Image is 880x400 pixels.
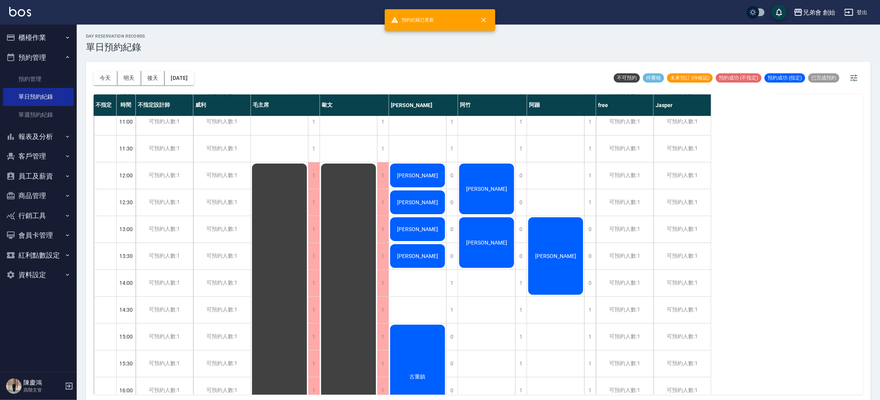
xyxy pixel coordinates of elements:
div: 1 [446,297,458,323]
div: 0 [515,189,527,216]
button: 商品管理 [3,186,74,206]
div: 可預約人數:1 [654,324,711,350]
h2: day Reservation records [86,34,145,39]
div: 1 [308,297,320,323]
div: 可預約人數:1 [136,243,193,269]
div: 1 [308,162,320,189]
button: 客戶管理 [3,146,74,166]
div: 1 [515,297,527,323]
div: 可預約人數:1 [136,270,193,296]
div: 1 [308,109,320,135]
div: 可預約人數:1 [596,162,653,189]
div: 0 [515,216,527,243]
div: 時間 [117,94,136,116]
div: 可預約人數:1 [654,216,711,243]
button: 紅利點數設定 [3,245,74,265]
div: 可預約人數:1 [193,243,250,269]
div: 可預約人數:1 [193,350,250,377]
button: close [475,12,492,28]
button: 報表及分析 [3,127,74,147]
span: 未來預訂 (待確認) [667,74,713,81]
div: 可預約人數:1 [654,297,711,323]
button: 會員卡管理 [3,225,74,245]
div: 1 [308,270,320,296]
div: 0 [584,243,596,269]
span: 已完成預約 [808,74,839,81]
div: 1 [446,109,458,135]
div: 1 [584,189,596,216]
button: 登出 [841,5,871,20]
div: 可預約人數:1 [654,189,711,216]
button: 今天 [94,71,117,85]
div: 0 [446,350,458,377]
div: 1 [584,324,596,350]
div: 14:30 [117,296,136,323]
div: 1 [308,324,320,350]
span: [PERSON_NAME] [396,199,440,205]
div: 可預約人數:1 [596,216,653,243]
div: 0 [446,162,458,189]
div: 可預約人數:1 [596,297,653,323]
div: 1 [377,324,389,350]
div: 可預約人數:1 [596,350,653,377]
div: 13:30 [117,243,136,269]
div: 1 [377,243,389,269]
div: 可預約人數:1 [596,324,653,350]
div: 1 [377,162,389,189]
span: [PERSON_NAME] [465,186,509,192]
div: 0 [515,162,527,189]
div: 可預約人數:1 [136,324,193,350]
div: 可預約人數:1 [193,189,250,216]
button: [DATE] [165,71,194,85]
div: 可預約人數:1 [193,324,250,350]
div: 威利 [193,94,251,116]
div: 可預約人數:1 [596,243,653,269]
span: [PERSON_NAME] [396,226,440,232]
div: 0 [584,216,596,243]
span: [PERSON_NAME] [465,240,509,246]
div: free [596,94,654,116]
div: 1 [308,136,320,162]
button: 資料設定 [3,265,74,285]
span: [PERSON_NAME] [396,253,440,259]
h5: 陳慶鴻 [23,379,63,387]
div: 歐文 [320,94,389,116]
div: 阿竹 [458,94,527,116]
span: 預約成功 (不指定) [716,74,761,81]
img: Logo [9,7,31,17]
div: 1 [377,297,389,323]
div: 可預約人數:1 [136,189,193,216]
div: 1 [377,216,389,243]
div: 1 [377,350,389,377]
div: 1 [515,350,527,377]
div: 12:30 [117,189,136,216]
div: 可預約人數:1 [654,350,711,377]
div: 1 [515,324,527,350]
div: 0 [446,189,458,216]
div: 1 [377,136,389,162]
div: 可預約人數:1 [596,109,653,135]
div: 11:30 [117,135,136,162]
div: 可預約人數:1 [596,136,653,162]
div: 可預約人數:1 [136,162,193,189]
div: 1 [308,243,320,269]
div: 可預約人數:1 [136,297,193,323]
div: 阿蹦 [527,94,596,116]
p: 高階主管 [23,387,63,393]
div: 可預約人數:1 [654,109,711,135]
div: 15:00 [117,323,136,350]
div: 1 [446,136,458,162]
div: 1 [515,270,527,296]
div: 1 [308,216,320,243]
div: 12:00 [117,162,136,189]
div: 1 [584,297,596,323]
button: 櫃檯作業 [3,28,74,48]
div: 可預約人數:1 [654,270,711,296]
div: 可預約人數:1 [193,109,250,135]
div: 1 [584,109,596,135]
span: 預約紀錄已更新 [391,16,434,24]
div: 兄弟會 創始 [803,8,835,17]
div: 13:00 [117,216,136,243]
div: 1 [446,270,458,296]
div: 15:30 [117,350,136,377]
